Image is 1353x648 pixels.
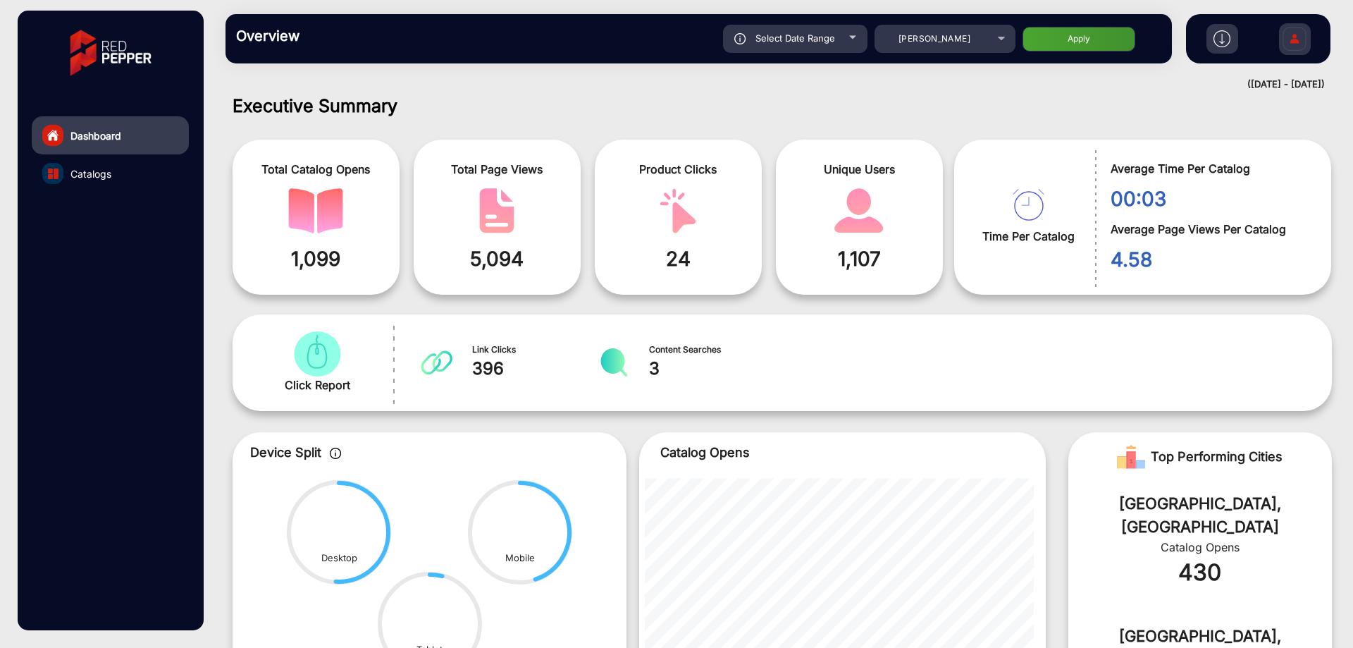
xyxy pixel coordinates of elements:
span: Dashboard [70,128,121,143]
div: 430 [1089,556,1311,589]
span: Top Performing Cities [1151,443,1283,471]
img: catalog [832,188,886,233]
span: Link Clicks [472,343,600,356]
span: 4.58 [1111,245,1310,274]
img: catalog [288,188,343,233]
span: Average Page Views Per Catalog [1111,221,1310,238]
div: [GEOGRAPHIC_DATA], [GEOGRAPHIC_DATA] [1089,492,1311,539]
span: [PERSON_NAME] [898,33,970,44]
img: icon [734,33,746,44]
a: Dashboard [32,116,189,154]
h3: Overview [236,27,433,44]
span: Total Page Views [424,161,570,178]
span: 3 [649,356,777,381]
h1: Executive Summary [233,95,1332,116]
span: 396 [472,356,600,381]
span: 1,107 [786,244,932,274]
button: Apply [1023,27,1135,51]
span: 00:03 [1111,184,1310,214]
span: Catalogs [70,166,111,181]
img: catalog [650,188,705,233]
span: Click Report [285,377,350,393]
span: 1,099 [243,244,389,274]
img: h2download.svg [1213,30,1230,47]
span: Select Date Range [755,32,835,44]
img: Rank image [1117,443,1145,471]
div: Mobile [505,551,535,566]
div: Catalog Opens [1089,539,1311,556]
a: Catalogs [32,154,189,192]
img: catalog [1013,189,1044,221]
span: Content Searches [649,343,777,356]
span: Unique Users [786,161,932,178]
img: catalog [290,331,345,377]
span: Average Time Per Catalog [1111,160,1310,177]
img: Sign%20Up.svg [1280,16,1309,66]
span: Total Catalog Opens [243,161,389,178]
img: catalog [469,188,524,233]
span: 5,094 [424,244,570,274]
img: catalog [598,348,630,377]
div: ([DATE] - [DATE]) [211,78,1325,92]
span: Product Clicks [605,161,751,178]
div: Desktop [321,551,357,566]
span: 24 [605,244,751,274]
p: Catalog Opens [660,443,1025,462]
img: catalog [421,348,452,377]
img: icon [330,448,342,459]
img: vmg-logo [60,18,161,88]
img: home [47,129,59,142]
span: Device Split [250,445,321,460]
img: catalog [48,169,58,179]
